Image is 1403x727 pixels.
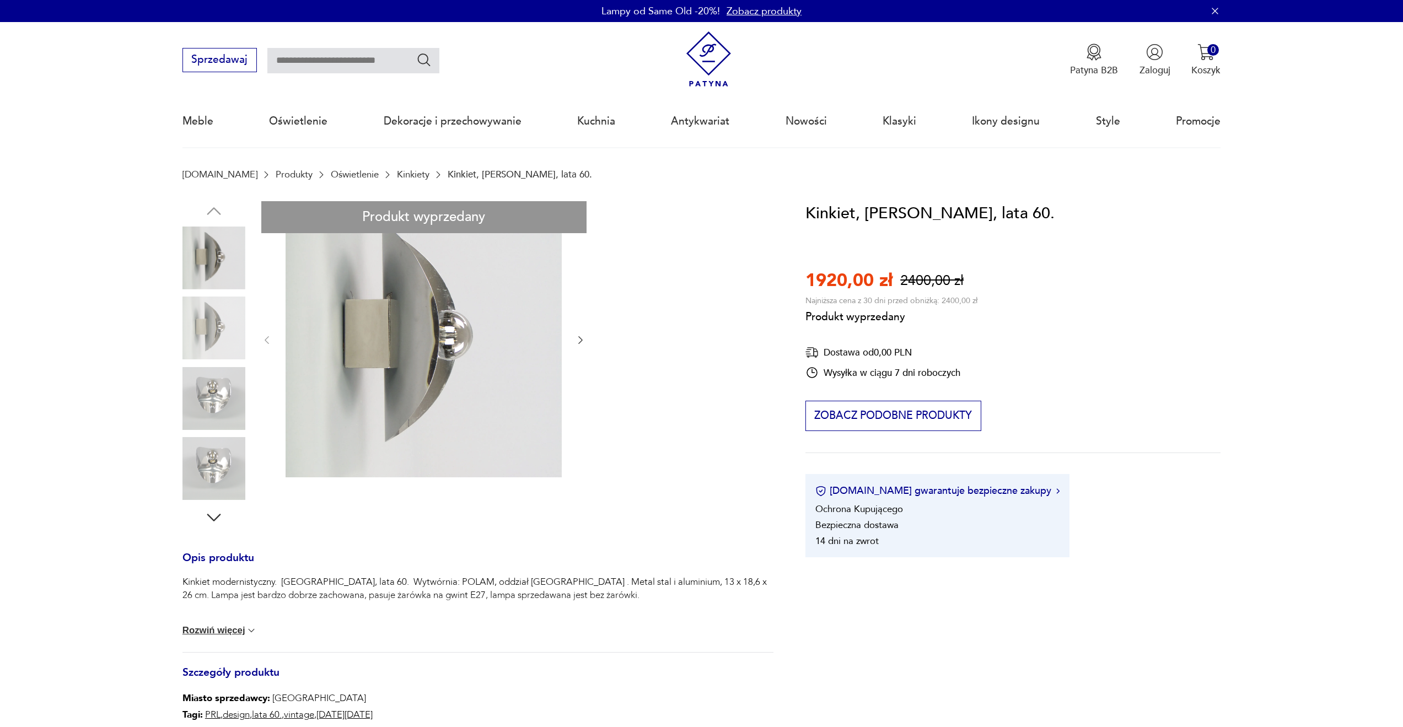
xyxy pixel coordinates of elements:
div: Dostawa od 0,00 PLN [805,346,960,359]
p: [GEOGRAPHIC_DATA] [182,690,373,707]
a: Kuchnia [577,96,615,147]
h3: Szczegóły produktu [182,669,773,691]
a: PRL [205,708,221,721]
a: Ikony designu [972,96,1040,147]
img: Ikona medalu [1085,44,1103,61]
a: Klasyki [883,96,916,147]
p: Kinkiet modernistyczny. [GEOGRAPHIC_DATA], lata 60. Wytwórnia: POLAM, oddział [GEOGRAPHIC_DATA] .... [182,575,773,602]
a: Dekoracje i przechowywanie [384,96,522,147]
div: 0 [1207,44,1219,56]
a: Style [1096,96,1120,147]
button: Patyna B2B [1070,44,1118,77]
p: Produkt wyprzedany [805,306,977,325]
a: Oświetlenie [269,96,327,147]
a: [DATE][DATE] [316,708,373,721]
li: Ochrona Kupującego [815,503,903,515]
button: Rozwiń więcej [182,625,257,636]
button: Szukaj [416,52,432,68]
a: lata 60. [252,708,282,721]
p: Lampy od Same Old -20%! [601,4,720,18]
a: Sprzedawaj [182,56,257,65]
a: Nowości [786,96,827,147]
button: [DOMAIN_NAME] gwarantuje bezpieczne zakupy [815,484,1060,498]
p: Patyna B2B [1070,64,1118,77]
button: Zaloguj [1139,44,1170,77]
img: Ikonka użytkownika [1146,44,1163,61]
img: Ikona certyfikatu [815,486,826,497]
div: Wysyłka w ciągu 7 dni roboczych [805,366,960,379]
a: Ikona medaluPatyna B2B [1070,44,1118,77]
img: Ikona strzałki w prawo [1056,488,1060,494]
a: [DOMAIN_NAME] [182,169,257,180]
h3: Opis produktu [182,554,773,576]
a: Zobacz produkty [727,4,802,18]
a: Promocje [1176,96,1221,147]
a: design [223,708,250,721]
a: Produkty [276,169,313,180]
a: Kinkiety [397,169,429,180]
img: Ikona dostawy [805,346,819,359]
p: , , , , [182,707,373,723]
p: Zaloguj [1139,64,1170,77]
p: 2400,00 zł [900,271,964,290]
li: 14 dni na zwrot [815,535,879,547]
img: chevron down [246,625,257,636]
button: Zobacz podobne produkty [805,401,981,432]
b: Miasto sprzedawcy : [182,692,270,704]
p: Najniższa cena z 30 dni przed obniżką: 2400,00 zł [805,295,977,306]
p: Kinkiet, [PERSON_NAME], lata 60. [448,169,592,180]
a: vintage [284,708,314,721]
button: 0Koszyk [1191,44,1221,77]
li: Bezpieczna dostawa [815,519,899,531]
a: Meble [182,96,213,147]
h1: Kinkiet, [PERSON_NAME], lata 60. [805,201,1055,227]
p: Koszyk [1191,64,1221,77]
b: Tagi: [182,708,203,721]
a: Antykwariat [671,96,729,147]
button: Sprzedawaj [182,48,257,72]
p: 1920,00 zł [805,268,893,293]
a: Oświetlenie [331,169,379,180]
img: Ikona koszyka [1197,44,1214,61]
img: Patyna - sklep z meblami i dekoracjami vintage [681,31,737,87]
